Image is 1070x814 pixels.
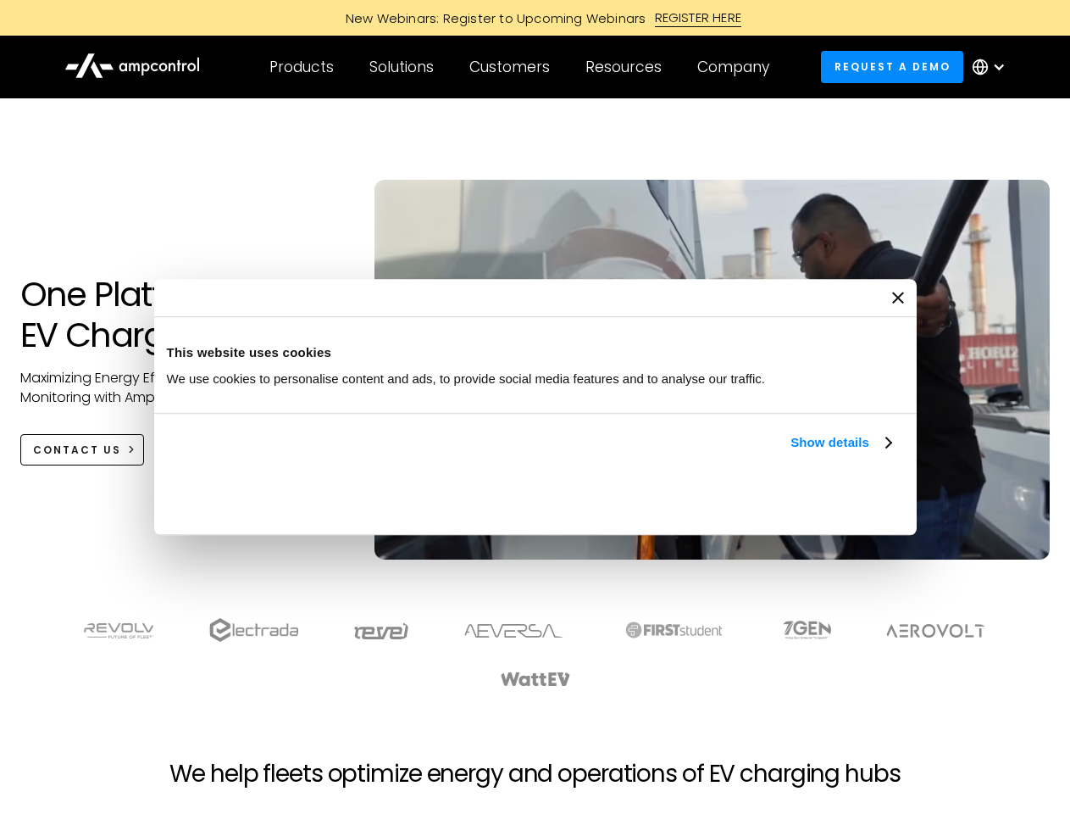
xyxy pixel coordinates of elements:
img: WattEV logo [500,672,571,686]
div: REGISTER HERE [655,8,742,27]
a: Show details [790,432,890,453]
button: Close banner [892,292,904,304]
span: We use cookies to personalise content and ads, to provide social media features and to analyse ou... [167,371,766,386]
a: Request a demo [821,51,963,82]
div: Solutions [369,58,434,76]
img: Aerovolt Logo [885,624,986,638]
div: Company [697,58,769,76]
img: electrada logo [209,618,298,642]
a: CONTACT US [20,434,145,466]
div: Products [269,58,334,76]
p: Maximizing Energy Efficiency, Uptime, and 24/7 Monitoring with Ampcontrol Solutions [20,369,341,407]
a: New Webinars: Register to Upcoming WebinarsREGISTER HERE [154,8,917,27]
div: New Webinars: Register to Upcoming Webinars [329,9,655,27]
button: Okay [654,472,897,521]
div: Customers [469,58,550,76]
div: CONTACT US [33,443,121,458]
div: Resources [585,58,662,76]
h2: We help fleets optimize energy and operations of EV charging hubs [169,760,900,789]
h1: One Platform for EV Charging Hubs [20,274,341,355]
div: This website uses cookies [167,343,904,363]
